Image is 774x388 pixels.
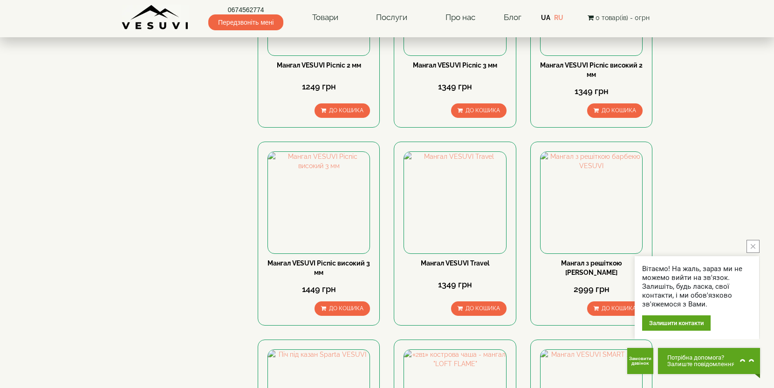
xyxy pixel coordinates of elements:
a: RU [554,14,563,21]
button: 0 товар(ів) - 0грн [585,13,652,23]
button: До кошика [587,103,643,118]
img: Мангал з решіткою барбекю VESUVI [541,152,642,253]
div: 1249 грн [267,81,370,93]
a: Мангал VESUVI Picnic високий 2 мм [540,61,643,78]
div: 1349 грн [404,279,506,291]
span: Потрібна допомога? [667,354,735,361]
a: Товари [303,7,348,28]
a: Мангал VESUVI Picnic 3 мм [413,61,497,69]
button: До кошика [451,301,507,316]
button: Chat button [658,348,760,374]
div: Залишити контакти [642,315,711,331]
a: UA [541,14,550,21]
button: До кошика [587,301,643,316]
a: Послуги [367,7,417,28]
button: До кошика [315,301,370,316]
span: Передзвоніть мені [208,14,283,30]
div: 2999 грн [540,283,643,295]
span: До кошика [466,305,500,312]
button: До кошика [451,103,507,118]
div: 1349 грн [540,85,643,97]
span: До кошика [466,107,500,114]
button: До кошика [315,103,370,118]
a: Блог [504,13,521,22]
img: Мангал VESUVI Picnic високий 3 мм [268,152,370,253]
span: До кошика [329,107,363,114]
a: Мангал з решіткою [PERSON_NAME] [561,259,622,276]
a: Про нас [436,7,485,28]
a: Мангал VESUVI Picnic 2 мм [277,61,361,69]
div: 1349 грн [404,81,506,93]
span: 0 товар(ів) - 0грн [596,14,650,21]
span: Замовити дзвінок [627,356,653,366]
div: Вітаємо! На жаль, зараз ми не можемо вийти на зв'язок. Залишіть, будь ласка, свої контакти, і ми ... [642,265,752,309]
span: Залиште повідомлення [667,361,735,368]
button: close button [747,240,760,253]
span: До кошика [602,107,636,114]
a: Мангал VESUVI Picnic високий 3 мм [267,259,370,276]
img: Мангал VESUVI Travel [404,152,506,253]
div: 1449 грн [267,283,370,295]
img: Завод VESUVI [122,5,189,30]
a: Мангал VESUVI Travel [421,259,489,267]
button: Get Call button [627,348,653,374]
span: До кошика [329,305,363,312]
span: До кошика [602,305,636,312]
a: 0674562774 [208,5,283,14]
